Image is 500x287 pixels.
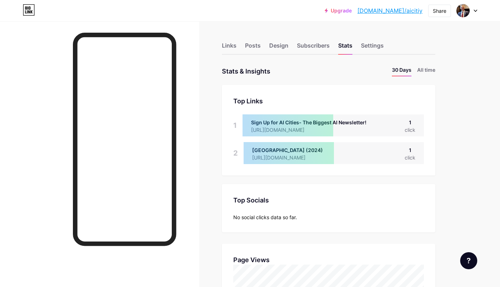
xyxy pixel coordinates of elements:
[361,41,384,54] div: Settings
[269,41,288,54] div: Design
[405,146,415,154] div: 1
[233,255,424,265] div: Page Views
[233,114,237,136] div: 1
[357,6,422,15] a: [DOMAIN_NAME]/aicitiy
[338,41,352,54] div: Stats
[233,96,424,106] div: Top Links
[325,8,352,13] a: Upgrade
[433,7,446,15] div: Share
[222,41,236,54] div: Links
[233,195,424,205] div: Top Socials
[245,41,261,54] div: Posts
[233,142,238,164] div: 2
[417,66,435,76] li: All time
[405,119,415,126] div: 1
[405,126,415,134] div: click
[392,66,411,76] li: 30 Days
[456,4,470,17] img: aicitiy
[297,41,330,54] div: Subscribers
[405,154,415,161] div: click
[222,66,270,76] div: Stats & Insights
[233,213,424,221] div: No social clicks data so far.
